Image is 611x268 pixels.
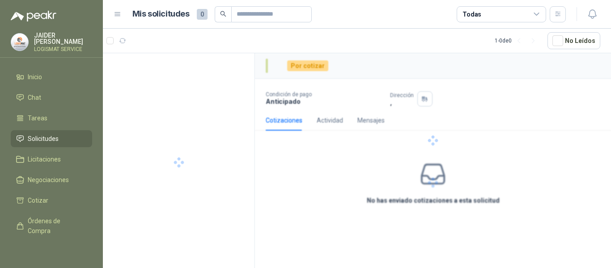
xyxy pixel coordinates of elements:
p: LOGISMAT SERVICE [34,47,92,52]
div: 1 - 0 de 0 [495,34,540,48]
h1: Mis solicitudes [132,8,190,21]
span: Negociaciones [28,175,69,185]
a: Remisiones [11,243,92,260]
a: Chat [11,89,92,106]
a: Inicio [11,68,92,85]
a: Negociaciones [11,171,92,188]
span: Inicio [28,72,42,82]
div: Todas [462,9,481,19]
a: Solicitudes [11,130,92,147]
a: Cotizar [11,192,92,209]
span: Solicitudes [28,134,59,144]
img: Company Logo [11,34,28,51]
span: Cotizar [28,196,48,205]
p: JAIDER [PERSON_NAME] [34,32,92,45]
a: Tareas [11,110,92,127]
a: Órdenes de Compra [11,213,92,239]
span: search [220,11,226,17]
span: Órdenes de Compra [28,216,84,236]
a: Licitaciones [11,151,92,168]
span: Chat [28,93,41,102]
span: 0 [197,9,208,20]
span: Licitaciones [28,154,61,164]
span: Tareas [28,113,47,123]
img: Logo peakr [11,11,56,21]
button: No Leídos [547,32,600,49]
